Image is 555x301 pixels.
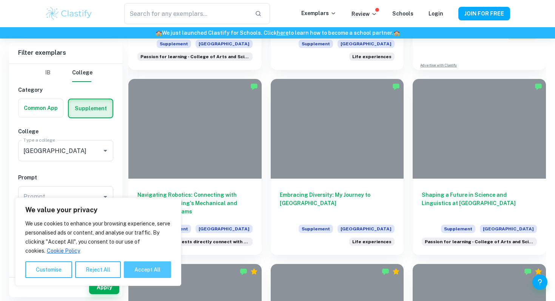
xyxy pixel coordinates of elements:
span: [GEOGRAPHIC_DATA] [338,225,395,233]
input: Search for any exemplars... [124,3,249,24]
img: Marked [250,83,258,90]
span: Passion for learning - College of Arts and Sciences [140,53,250,60]
h6: Embracing Diversity: My Journey to [GEOGRAPHIC_DATA] [280,191,395,216]
a: Embracing Diversity: My Journey to [GEOGRAPHIC_DATA]Supplement[GEOGRAPHIC_DATA]In the aftermath o... [271,79,404,255]
span: 🏫 [156,30,162,36]
a: Shaping a Future in Science and Linguistics at [GEOGRAPHIC_DATA]Supplement[GEOGRAPHIC_DATA]At the... [413,79,546,255]
span: Passion for learning - College of Arts and Sciences [425,238,534,245]
a: Cookie Policy [46,247,80,254]
h6: Prompt [18,173,113,182]
h6: Shaping a Future in Science and Linguistics at [GEOGRAPHIC_DATA] [422,191,537,216]
button: Supplement [69,99,113,117]
a: Schools [392,11,413,17]
h6: Filter exemplars [9,42,122,63]
span: Supplement [441,225,475,233]
span: 🏫 [393,30,400,36]
div: At the College of Arts and Sciences, curiosity will be your guide. Discuss how your passion for l... [422,238,537,246]
span: Supplement [299,40,333,48]
div: Premium [535,268,542,275]
img: Marked [524,268,532,275]
button: Help and Feedback [532,275,547,290]
span: Life experiences [352,238,392,245]
span: Supplement [157,40,191,48]
div: How do your interests directly connect with Cornell Engineering? If you have an intended major, w... [137,238,253,246]
button: Open [100,191,111,202]
button: Apply [89,281,119,294]
div: In the aftermath of the U.S. Civil War, Ezra Cornell wrote, “I would found an institution where a... [349,238,395,246]
button: Reject All [75,261,121,278]
div: Filter type choice [39,64,92,82]
span: [GEOGRAPHIC_DATA] [480,225,537,233]
h6: We just launched Clastify for Schools. Click to learn how to become a school partner. [2,29,553,37]
a: Login [429,11,443,17]
a: Advertise with Clastify [420,63,457,68]
div: At the College of Arts and Sciences, curiosity will be your guide. Discuss how your passion for l... [137,52,253,61]
h6: Navigating Robotics: Connecting with Cornell Engineering's Mechanical and Aerospace Programs [137,191,253,216]
h6: Category [18,86,113,94]
img: Marked [240,268,247,275]
img: Marked [392,83,400,90]
p: Exemplars [301,9,336,17]
span: Life experiences [352,53,392,60]
button: JOIN FOR FREE [458,7,510,20]
label: Type a college [23,137,55,143]
p: Review [351,10,377,18]
a: here [277,30,288,36]
div: We value your privacy [15,198,181,286]
button: College [72,64,92,82]
img: Clastify logo [45,6,93,21]
button: Customise [25,261,72,278]
span: [GEOGRAPHIC_DATA] [338,40,395,48]
button: Accept All [124,261,171,278]
div: Premium [392,268,400,275]
span: [GEOGRAPHIC_DATA] [196,40,253,48]
p: We use cookies to enhance your browsing experience, serve personalised ads or content, and analys... [25,219,171,255]
div: In the aftermath of the U.S. Civil War, Ezra Cornell wrote, “I would found an institution where a... [349,52,395,61]
p: We value your privacy [25,205,171,215]
h6: College [18,127,113,136]
a: Navigating Robotics: Connecting with Cornell Engineering's Mechanical and Aerospace ProgramsSuppl... [128,79,262,255]
span: [GEOGRAPHIC_DATA] [196,225,253,233]
div: Premium [250,268,258,275]
span: Supplement [299,225,333,233]
button: Open [100,145,111,156]
button: IB [39,64,57,82]
span: How do your interests directly connect with Cornell Engineering? If you hav [140,238,250,245]
button: Common App [18,99,63,117]
img: Marked [535,83,542,90]
img: Marked [382,268,389,275]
